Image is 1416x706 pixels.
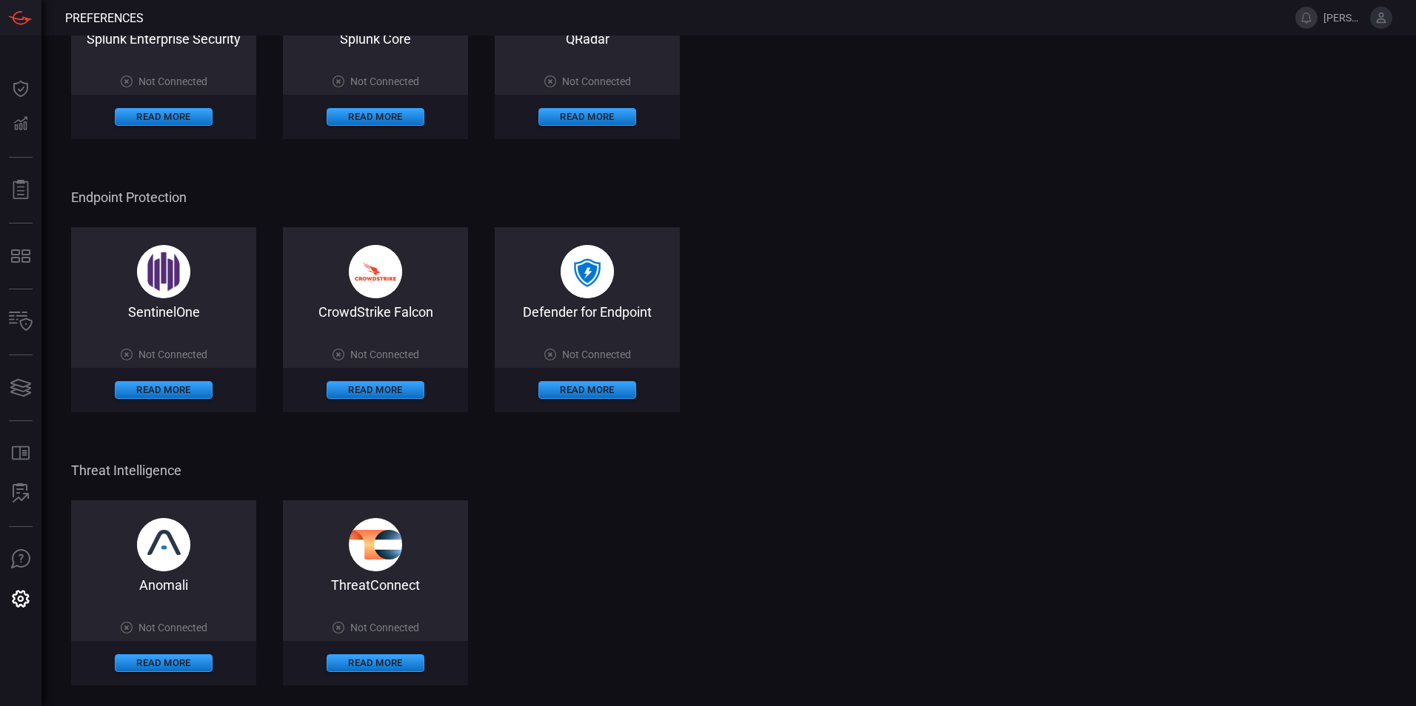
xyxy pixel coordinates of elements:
div: Anomali [71,577,256,593]
div: Splunk Enterprise Security [71,31,256,47]
button: Read More [115,381,213,399]
button: Read More [538,108,636,126]
button: Inventory [3,304,39,340]
span: Preferences [65,11,144,25]
span: Endpoint Protection [71,189,1383,205]
img: microsoft_defender-D-kA0Dc-.png [561,245,614,298]
span: Not Connected [562,75,631,87]
span: Not Connected [350,622,419,633]
img: crowdstrike_falcon-DF2rzYKc.png [349,245,402,298]
button: Reports [3,172,39,208]
span: Not Connected [562,349,631,360]
div: SentinelOne [71,304,256,320]
button: Read More [115,654,213,672]
img: pXQhae7TEMwAAAABJRU5ErkJggg== [137,518,190,571]
div: Splunk Core [283,31,468,47]
button: Read More [327,381,424,399]
button: Rule Catalog [3,436,39,471]
span: Not Connected [350,75,419,87]
button: MITRE - Detection Posture [3,238,39,274]
span: Threat Intelligence [71,463,1383,478]
button: Read More [115,108,213,126]
button: Detections [3,107,39,142]
button: Read More [538,381,636,399]
button: Cards [3,370,39,406]
div: Defender for Endpoint [495,304,680,320]
button: Read More [327,654,424,672]
div: ThreatConnect [283,577,468,593]
button: Preferences [3,582,39,617]
div: CrowdStrike Falcon [283,304,468,320]
span: [PERSON_NAME].[PERSON_NAME] [1323,12,1364,24]
img: threat_connect-BEdxy96I.svg [349,518,402,571]
span: Not Connected [138,349,207,360]
span: Not Connected [138,75,207,87]
div: QRadar [495,31,680,47]
img: +bscTp9dhMAifCPgoeBufu1kJw25MVDKAsrMEYA2Q1YP9BuOQQzFIBsEMBp+XnP4PZAMGeqUvOIsAAAAASUVORK5CYII= [137,245,190,298]
span: Not Connected [138,622,207,633]
button: Dashboard [3,71,39,107]
button: Read More [327,108,424,126]
button: Ask Us A Question [3,542,39,577]
button: ALERT ANALYSIS [3,476,39,511]
span: Not Connected [350,349,419,360]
